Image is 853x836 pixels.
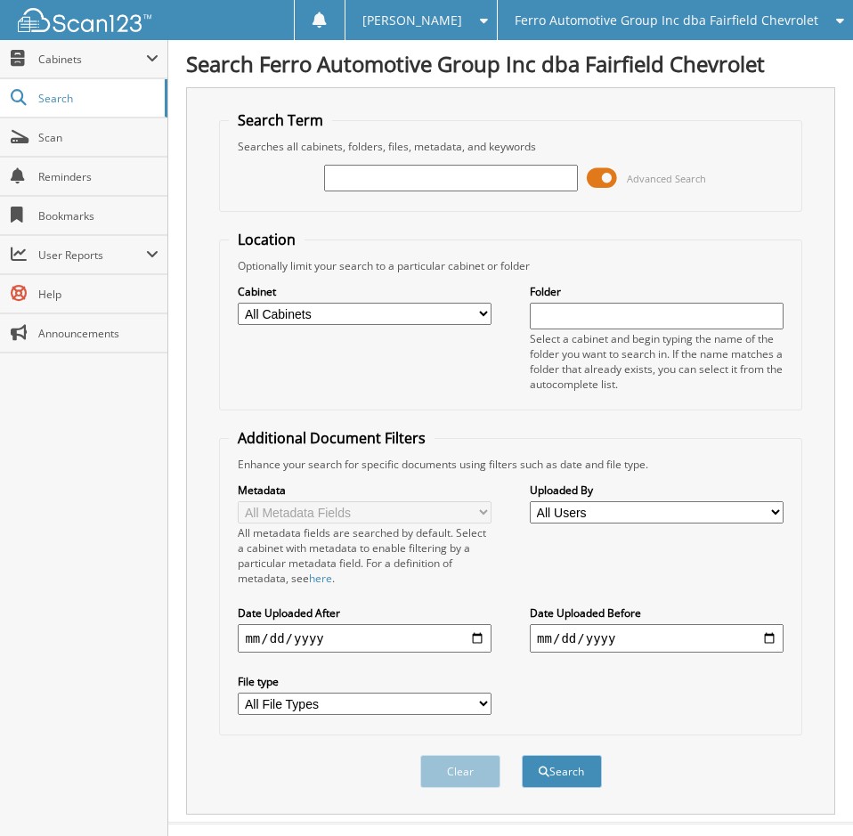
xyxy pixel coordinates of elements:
span: Advanced Search [627,172,706,185]
span: Scan [38,130,158,145]
span: Ferro Automotive Group Inc dba Fairfield Chevrolet [515,15,818,26]
div: Searches all cabinets, folders, files, metadata, and keywords [229,139,792,154]
span: Announcements [38,326,158,341]
div: All metadata fields are searched by default. Select a cabinet with metadata to enable filtering b... [238,525,491,586]
label: File type [238,674,491,689]
label: Metadata [238,483,491,498]
input: end [530,624,783,653]
span: Search [38,91,156,106]
h1: Search Ferro Automotive Group Inc dba Fairfield Chevrolet [186,49,835,78]
label: Cabinet [238,284,491,299]
button: Clear [420,755,500,788]
label: Date Uploaded After [238,605,491,621]
legend: Location [229,230,305,249]
span: Bookmarks [38,208,158,223]
button: Search [522,755,602,788]
div: Enhance your search for specific documents using filters such as date and file type. [229,457,792,472]
span: Reminders [38,169,158,184]
label: Folder [530,284,783,299]
input: start [238,624,491,653]
legend: Search Term [229,110,332,130]
span: Help [38,287,158,302]
div: Optionally limit your search to a particular cabinet or folder [229,258,792,273]
span: [PERSON_NAME] [362,15,462,26]
label: Uploaded By [530,483,783,498]
legend: Additional Document Filters [229,428,435,448]
a: here [309,571,332,586]
div: Select a cabinet and begin typing the name of the folder you want to search in. If the name match... [530,331,783,392]
label: Date Uploaded Before [530,605,783,621]
span: User Reports [38,248,146,263]
span: Cabinets [38,52,146,67]
img: scan123-logo-white.svg [18,8,151,32]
